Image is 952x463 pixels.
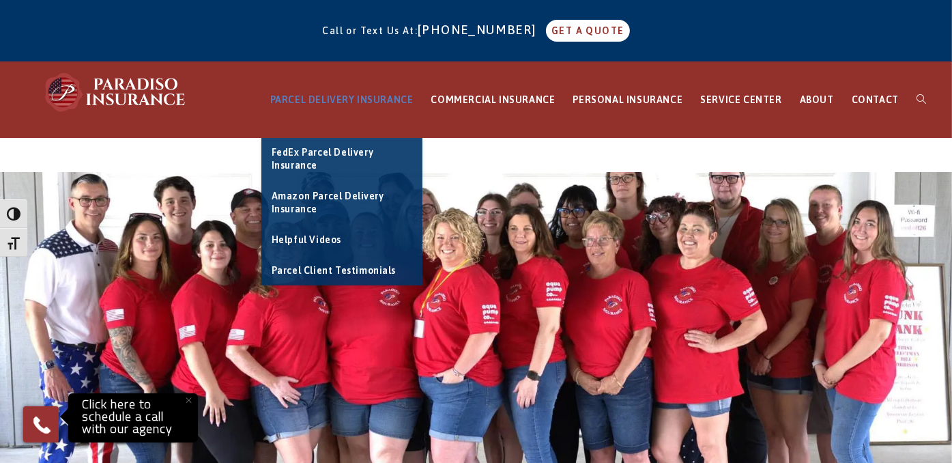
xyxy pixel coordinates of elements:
[261,182,422,225] a: Amazon Parcel Delivery Insurance
[700,94,781,105] span: SERVICE CENTER
[546,20,629,42] a: GET A QUOTE
[272,147,374,171] span: FedEx Parcel Delivery Insurance
[270,94,414,105] span: PARCEL DELIVERY INSURANCE
[272,234,341,245] span: Helpful Videos
[422,62,564,138] a: COMMERCIAL INSURANCE
[843,62,908,138] a: CONTACT
[261,256,422,286] a: Parcel Client Testimonials
[852,94,899,105] span: CONTACT
[573,94,683,105] span: PERSONAL INSURANCE
[272,265,396,276] span: Parcel Client Testimonials
[72,397,194,439] p: Click here to schedule a call with our agency
[418,23,543,37] a: [PHONE_NUMBER]
[31,414,53,436] img: Phone icon
[261,138,422,181] a: FedEx Parcel Delivery Insurance
[174,385,204,415] button: Close
[431,94,556,105] span: COMMERCIAL INSURANCE
[564,62,692,138] a: PERSONAL INSURANCE
[800,94,834,105] span: ABOUT
[691,62,790,138] a: SERVICE CENTER
[791,62,843,138] a: ABOUT
[41,72,191,113] img: Paradiso Insurance
[272,191,384,215] span: Amazon Parcel Delivery Insurance
[261,62,422,138] a: PARCEL DELIVERY INSURANCE
[322,25,418,36] span: Call or Text Us At:
[261,225,422,255] a: Helpful Videos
